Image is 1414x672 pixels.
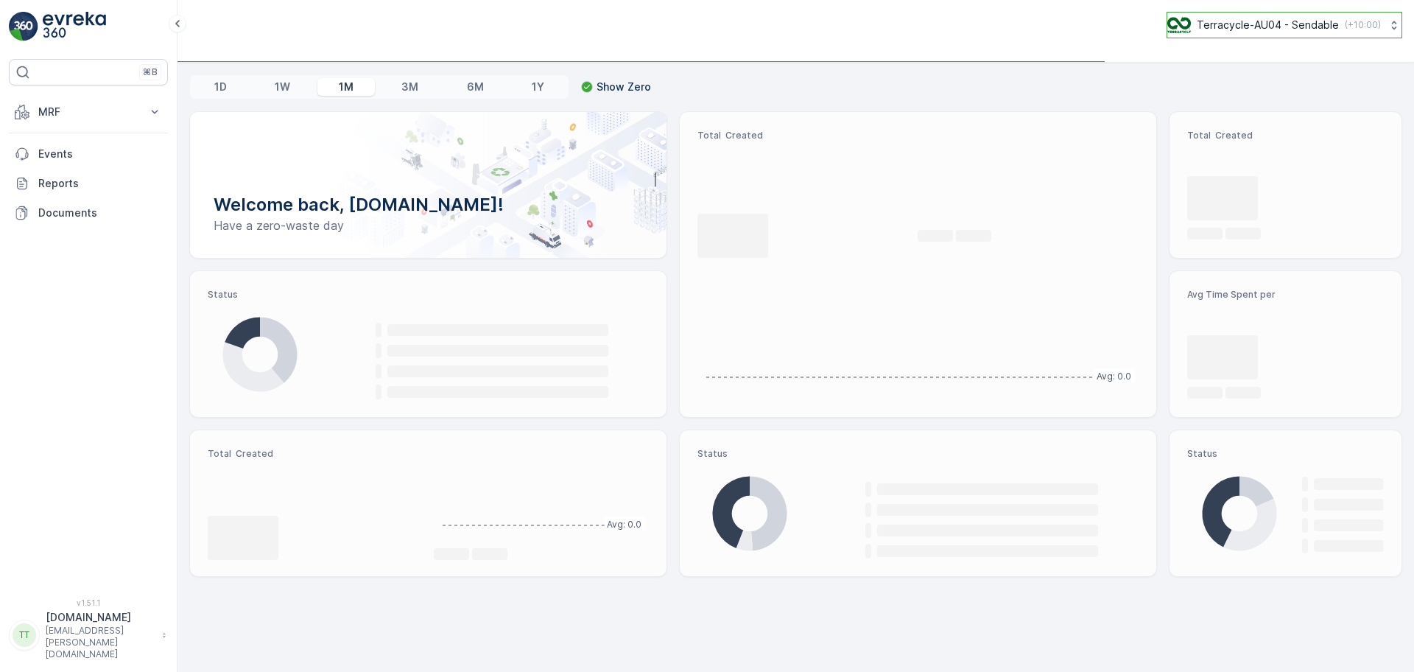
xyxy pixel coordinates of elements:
[1345,19,1381,31] p: ( +10:00 )
[697,448,1139,460] p: Status
[1197,18,1339,32] p: Terracycle-AU04 - Sendable
[214,193,643,217] p: Welcome back, [DOMAIN_NAME]!
[532,80,544,94] p: 1Y
[38,176,162,191] p: Reports
[208,289,649,301] p: Status
[38,206,162,220] p: Documents
[1167,17,1191,33] img: terracycle_logo.png
[467,80,484,94] p: 6M
[13,623,36,647] div: TT
[1187,448,1384,460] p: Status
[275,80,290,94] p: 1W
[208,448,422,460] p: Total Created
[597,80,651,94] p: Show Zero
[401,80,418,94] p: 3M
[214,217,643,234] p: Have a zero-waste day
[9,598,168,607] span: v 1.51.1
[9,12,38,41] img: logo
[38,105,138,119] p: MRF
[143,66,158,78] p: ⌘B
[9,97,168,127] button: MRF
[214,80,227,94] p: 1D
[46,625,155,660] p: [EMAIL_ADDRESS][PERSON_NAME][DOMAIN_NAME]
[38,147,162,161] p: Events
[1187,289,1384,301] p: Avg Time Spent per
[697,130,1139,141] p: Total Created
[1167,12,1402,38] button: Terracycle-AU04 - Sendable(+10:00)
[1187,130,1384,141] p: Total Created
[43,12,106,41] img: logo_light-DOdMpM7g.png
[9,610,168,660] button: TT[DOMAIN_NAME][EMAIL_ADDRESS][PERSON_NAME][DOMAIN_NAME]
[9,198,168,228] a: Documents
[339,80,353,94] p: 1M
[46,610,155,625] p: [DOMAIN_NAME]
[9,139,168,169] a: Events
[9,169,168,198] a: Reports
